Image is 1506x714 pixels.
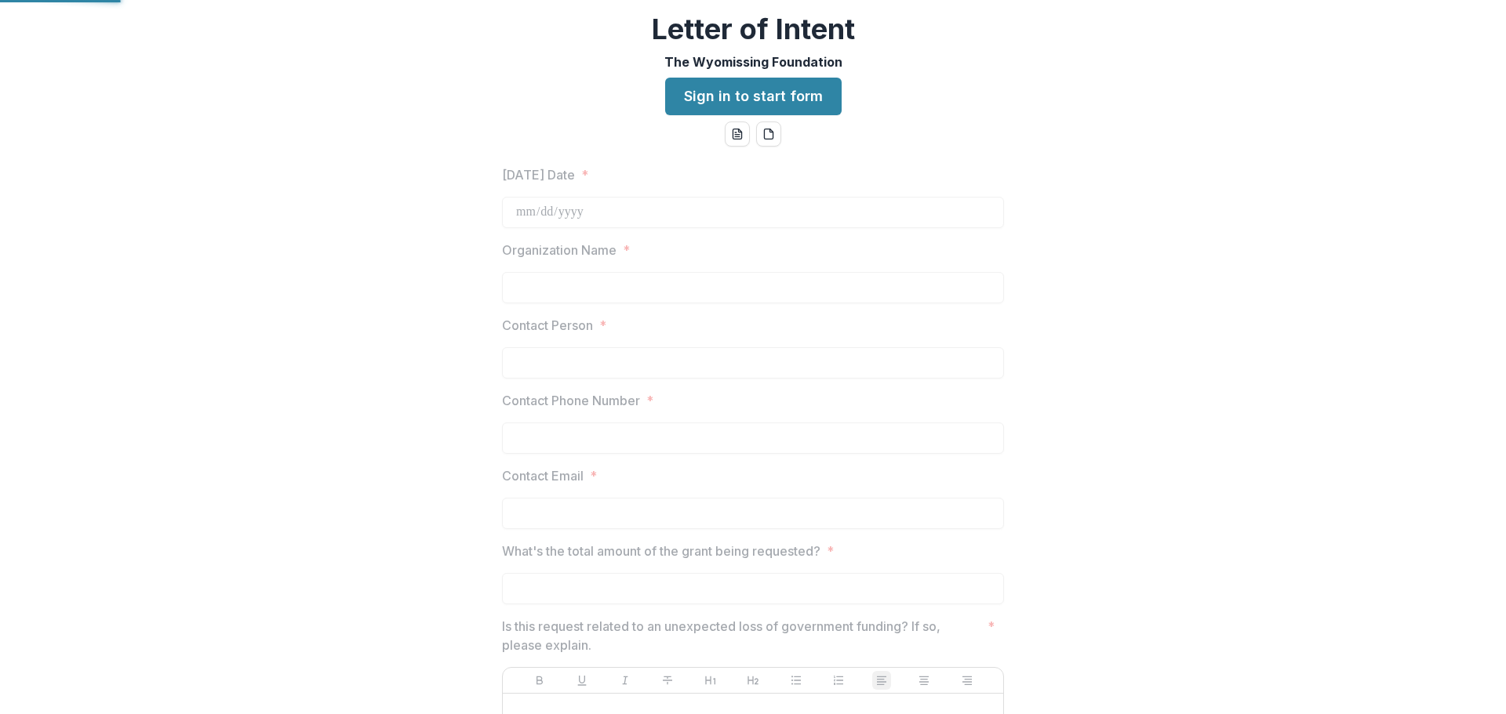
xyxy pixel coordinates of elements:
[701,671,720,690] button: Heading 1
[502,241,617,259] p: Organization Name
[502,617,981,654] p: Is this request related to an unexpected loss of government funding? If so, please explain.
[658,671,677,690] button: Strike
[502,165,575,184] p: [DATE] Date
[616,671,635,690] button: Italicize
[652,13,855,46] h2: Letter of Intent
[958,671,977,690] button: Align Right
[744,671,762,690] button: Heading 2
[573,671,591,690] button: Underline
[756,121,781,147] button: pdf-download
[665,78,842,115] a: Sign in to start form
[530,671,549,690] button: Bold
[502,316,593,335] p: Contact Person
[502,542,820,560] p: What's the total amount of the grant being requested?
[664,53,842,71] p: The Wyomissing Foundation
[915,671,933,690] button: Align Center
[502,391,640,410] p: Contact Phone Number
[787,671,806,690] button: Bullet List
[502,466,584,485] p: Contact Email
[829,671,848,690] button: Ordered List
[725,121,750,147] button: word-download
[872,671,891,690] button: Align Left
